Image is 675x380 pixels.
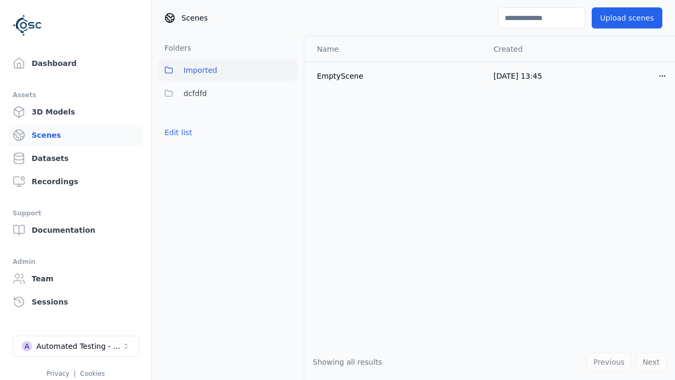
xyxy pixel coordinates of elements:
button: Upload scenes [592,7,662,28]
div: A [22,341,32,351]
button: Select a workspace [13,336,139,357]
a: Recordings [8,171,143,192]
div: Automated Testing - Playwright [36,341,122,351]
th: Name [304,36,485,62]
a: Sessions [8,291,143,312]
a: Dashboard [8,53,143,74]
button: Imported [158,60,297,81]
button: Edit list [158,123,198,142]
span: | [74,370,76,377]
a: Datasets [8,148,143,169]
button: dcfdfd [158,83,297,104]
a: Team [8,268,143,289]
span: Showing all results [313,358,382,366]
th: Created [485,36,650,62]
a: Cookies [80,370,105,377]
span: Scenes [181,13,208,23]
span: [DATE] 13:45 [494,72,542,80]
img: Logo [13,11,42,40]
a: Documentation [8,220,143,241]
div: EmptyScene [317,71,477,81]
div: Assets [13,89,139,101]
a: Privacy [46,370,69,377]
a: Scenes [8,125,143,146]
a: 3D Models [8,101,143,122]
span: Imported [184,64,217,77]
span: dcfdfd [184,87,207,100]
h3: Folders [158,43,191,53]
div: Admin [13,255,139,268]
div: Support [13,207,139,220]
